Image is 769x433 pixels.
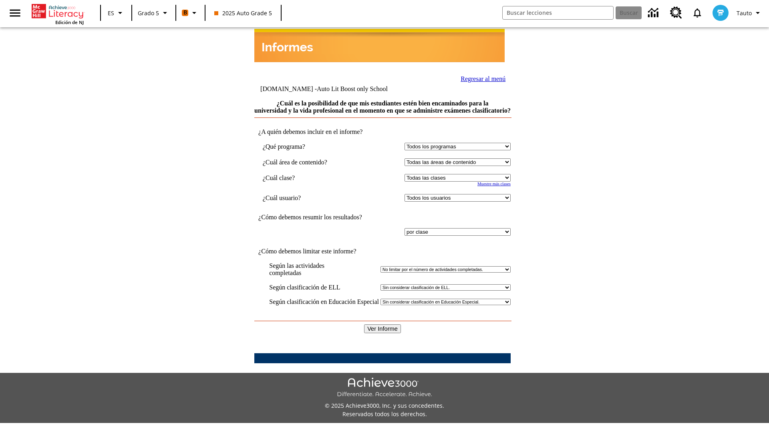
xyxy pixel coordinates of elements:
nobr: ¿Cuál área de contenido? [263,159,327,166]
span: 2025 Auto Grade 5 [214,9,272,17]
a: Centro de información [643,2,665,24]
span: Tauto [737,9,752,17]
td: ¿Cuál clase? [263,174,354,182]
a: Muestre más clases [477,182,511,186]
a: ¿Cuál es la posibilidad de que mis estudiantes estén bien encaminados para la universidad y la vi... [254,100,511,114]
button: Abrir el menú lateral [3,1,27,25]
button: Grado: Grado 5, Elige un grado [135,6,173,20]
button: Boost El color de la clase es anaranjado. Cambiar el color de la clase. [179,6,202,20]
button: Lenguaje: ES, Selecciona un idioma [103,6,129,20]
td: ¿Cuál usuario? [263,194,354,202]
input: Ver Informe [364,324,401,333]
a: Centro de recursos, Se abrirá en una pestaña nueva. [665,2,687,24]
span: B [183,8,187,18]
td: Según clasificación de ELL [269,284,379,291]
td: ¿Cómo debemos resumir los resultados? [254,214,511,221]
button: Perfil/Configuración [733,6,766,20]
img: Achieve3000 Differentiate Accelerate Achieve [337,378,432,398]
img: avatar image [713,5,729,21]
input: Buscar campo [503,6,613,19]
span: ES [108,9,114,17]
td: ¿Cómo debemos limitar este informe? [254,248,511,255]
img: header [254,29,505,62]
td: Según clasificación en Educación Especial [269,298,379,306]
a: Regresar al menú [461,75,505,82]
td: ¿Qué programa? [263,143,354,150]
nobr: Auto Lit Boost only School [317,85,388,92]
div: Portada [32,2,84,25]
button: Escoja un nuevo avatar [708,2,733,23]
a: Notificaciones [687,2,708,23]
span: Edición de NJ [55,19,84,25]
span: Grado 5 [138,9,159,17]
td: [DOMAIN_NAME] - [260,85,411,93]
td: Según las actividades completadas [269,262,379,277]
td: ¿A quién debemos incluir en el informe? [254,128,511,136]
